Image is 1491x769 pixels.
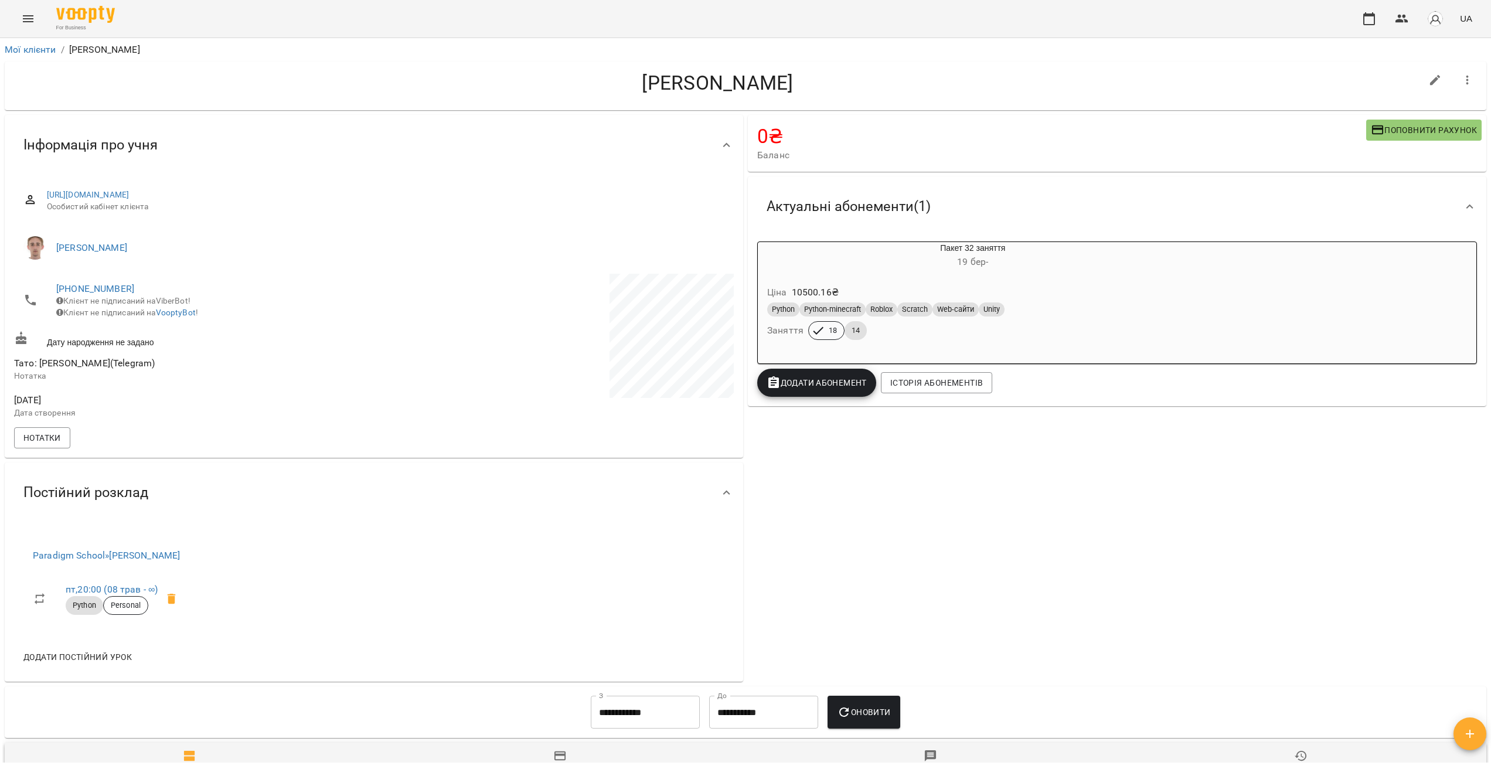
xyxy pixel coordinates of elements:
div: Пакет 32 заняття [758,242,1188,270]
button: Menu [14,5,42,33]
img: avatar_s.png [1427,11,1444,27]
span: Баланс [757,148,1366,162]
div: Актуальні абонементи(1) [748,176,1486,237]
a: Мої клієнти [5,44,56,55]
h6: Заняття [767,322,804,339]
button: Додати Абонемент [757,369,876,397]
span: Видалити приватний урок Цомпель Олександр Ігорович пт 20:00 клієнта Беспалий Дмитро [158,585,186,613]
span: 19 бер - [957,256,988,267]
span: [DATE] [14,393,372,407]
div: Постійний розклад [5,462,743,523]
span: Unity [979,304,1005,315]
span: For Business [56,24,115,32]
span: Python [66,600,103,611]
p: Дата створення [14,407,372,419]
a: [PHONE_NUMBER] [56,283,134,294]
span: UA [1460,12,1472,25]
img: Voopty Logo [56,6,115,23]
nav: breadcrumb [5,43,1486,57]
li: / [61,43,64,57]
span: Personal [104,600,148,611]
a: VooptyBot [156,308,196,317]
h4: [PERSON_NAME] [14,71,1421,95]
p: [PERSON_NAME] [69,43,140,57]
span: Python [767,304,799,315]
a: Paradigm School»[PERSON_NAME] [33,550,180,561]
span: Актуальні абонементи ( 1 ) [767,198,931,216]
span: 18 [822,325,844,336]
img: Цомпель Олександр Ігорович [23,236,47,260]
button: Історія абонементів [881,372,992,393]
span: Оновити [837,705,890,719]
h6: Ціна [767,284,787,301]
span: Особистий кабінет клієнта [47,201,724,213]
span: Scratch [897,304,932,315]
p: Нотатка [14,370,372,382]
span: Клієнт не підписаний на ViberBot! [56,296,190,305]
button: Поповнити рахунок [1366,120,1482,141]
span: Python-minecraft [799,304,866,315]
span: Клієнт не підписаний на ! [56,308,198,317]
span: Тато: [PERSON_NAME](Telegram) [14,358,155,369]
span: Додати Абонемент [767,376,867,390]
button: Додати постійний урок [19,646,137,668]
button: Пакет 32 заняття19 бер- Ціна10500.16₴PythonPython-minecraftRobloxScratchWeb-сайтиUnityЗаняття1814 [758,242,1188,354]
span: Постійний розклад [23,484,148,502]
span: 14 [845,325,867,336]
span: Roblox [866,304,897,315]
p: 10500.16 ₴ [792,285,839,300]
span: Web-сайти [932,304,979,315]
span: Історія абонементів [890,376,983,390]
h4: 0 ₴ [757,124,1366,148]
span: Додати постійний урок [23,650,132,664]
span: Поповнити рахунок [1371,123,1477,137]
button: Оновити [828,696,900,729]
a: [URL][DOMAIN_NAME] [47,190,130,199]
button: Нотатки [14,427,70,448]
a: пт,20:00 (08 трав - ∞) [66,584,158,595]
span: Нотатки [23,431,61,445]
span: Інформація про учня [23,136,158,154]
a: [PERSON_NAME] [56,242,127,253]
div: Інформація про учня [5,115,743,175]
button: UA [1455,8,1477,29]
div: Дату народження не задано [12,329,374,351]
